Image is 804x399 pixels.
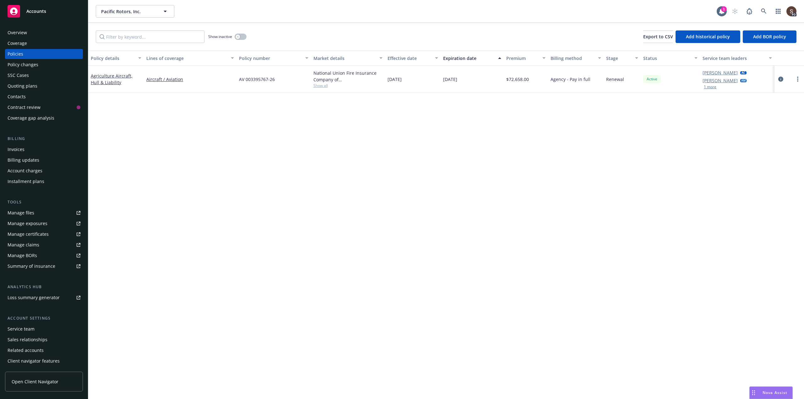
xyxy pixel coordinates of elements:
[5,324,83,334] a: Service team
[641,51,700,66] button: Status
[443,76,457,83] span: [DATE]
[676,30,740,43] button: Add historical policy
[5,315,83,321] div: Account settings
[643,55,691,62] div: Status
[5,356,83,366] a: Client navigator features
[91,73,133,85] a: Agriculture Aircraft, Hull & Liability
[313,70,383,83] div: National Union Fire Insurance Company of [GEOGRAPHIC_DATA], [GEOGRAPHIC_DATA], AIG
[91,55,134,62] div: Policy details
[8,60,38,70] div: Policy changes
[5,155,83,165] a: Billing updates
[208,34,232,39] span: Show inactive
[8,81,37,91] div: Quoting plans
[8,28,27,38] div: Overview
[504,51,548,66] button: Premium
[8,144,24,154] div: Invoices
[703,77,738,84] a: [PERSON_NAME]
[606,76,624,83] span: Renewal
[311,51,385,66] button: Market details
[5,166,83,176] a: Account charges
[5,345,83,355] a: Related accounts
[101,8,155,15] span: Pacific Rotors, Inc.
[8,102,41,112] div: Contract review
[8,335,47,345] div: Sales relationships
[750,387,758,399] div: Drag to move
[8,208,34,218] div: Manage files
[548,51,604,66] button: Billing method
[8,345,44,355] div: Related accounts
[8,166,42,176] div: Account charges
[5,335,83,345] a: Sales relationships
[8,92,26,102] div: Contacts
[763,390,787,395] span: Nova Assist
[8,49,23,59] div: Policies
[8,218,47,229] div: Manage exposures
[8,38,27,48] div: Coverage
[146,76,234,83] a: Aircraft / Aviation
[506,76,529,83] span: $72,658.00
[506,55,539,62] div: Premium
[313,83,383,88] span: Show all
[743,5,756,18] a: Report a Bug
[236,51,311,66] button: Policy number
[441,51,504,66] button: Expiration date
[700,51,774,66] button: Service team leaders
[721,6,727,12] div: 1
[5,70,83,80] a: SSC Cases
[26,9,46,14] span: Accounts
[5,199,83,205] div: Tools
[8,261,55,271] div: Summary of insurance
[8,251,37,261] div: Manage BORs
[5,176,83,186] a: Installment plans
[5,38,83,48] a: Coverage
[96,30,204,43] input: Filter by keyword...
[239,55,301,62] div: Policy number
[604,51,641,66] button: Stage
[777,75,785,83] a: circleInformation
[5,81,83,91] a: Quoting plans
[8,356,60,366] div: Client navigator features
[8,176,44,186] div: Installment plans
[5,144,83,154] a: Invoices
[144,51,236,66] button: Lines of coverage
[239,76,275,83] span: AV 003395767-26
[5,229,83,239] a: Manage certificates
[5,102,83,112] a: Contract review
[703,55,765,62] div: Service team leaders
[388,55,431,62] div: Effective date
[8,324,35,334] div: Service team
[753,34,786,40] span: Add BOR policy
[749,386,793,399] button: Nova Assist
[772,5,785,18] a: Switch app
[388,76,402,83] span: [DATE]
[643,34,673,40] span: Export to CSV
[12,378,58,385] span: Open Client Navigator
[5,218,83,229] span: Manage exposures
[8,240,39,250] div: Manage claims
[5,208,83,218] a: Manage files
[5,284,83,290] div: Analytics hub
[794,75,801,83] a: more
[686,34,730,40] span: Add historical policy
[606,55,631,62] div: Stage
[88,51,144,66] button: Policy details
[704,85,716,89] button: 1 more
[5,49,83,59] a: Policies
[786,6,796,16] img: photo
[5,240,83,250] a: Manage claims
[551,55,594,62] div: Billing method
[96,5,174,18] button: Pacific Rotors, Inc.
[443,55,494,62] div: Expiration date
[729,5,741,18] a: Start snowing
[703,69,738,76] a: [PERSON_NAME]
[5,3,83,20] a: Accounts
[5,28,83,38] a: Overview
[5,92,83,102] a: Contacts
[5,261,83,271] a: Summary of insurance
[5,251,83,261] a: Manage BORs
[385,51,441,66] button: Effective date
[8,155,39,165] div: Billing updates
[5,113,83,123] a: Coverage gap analysis
[5,60,83,70] a: Policy changes
[5,293,83,303] a: Loss summary generator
